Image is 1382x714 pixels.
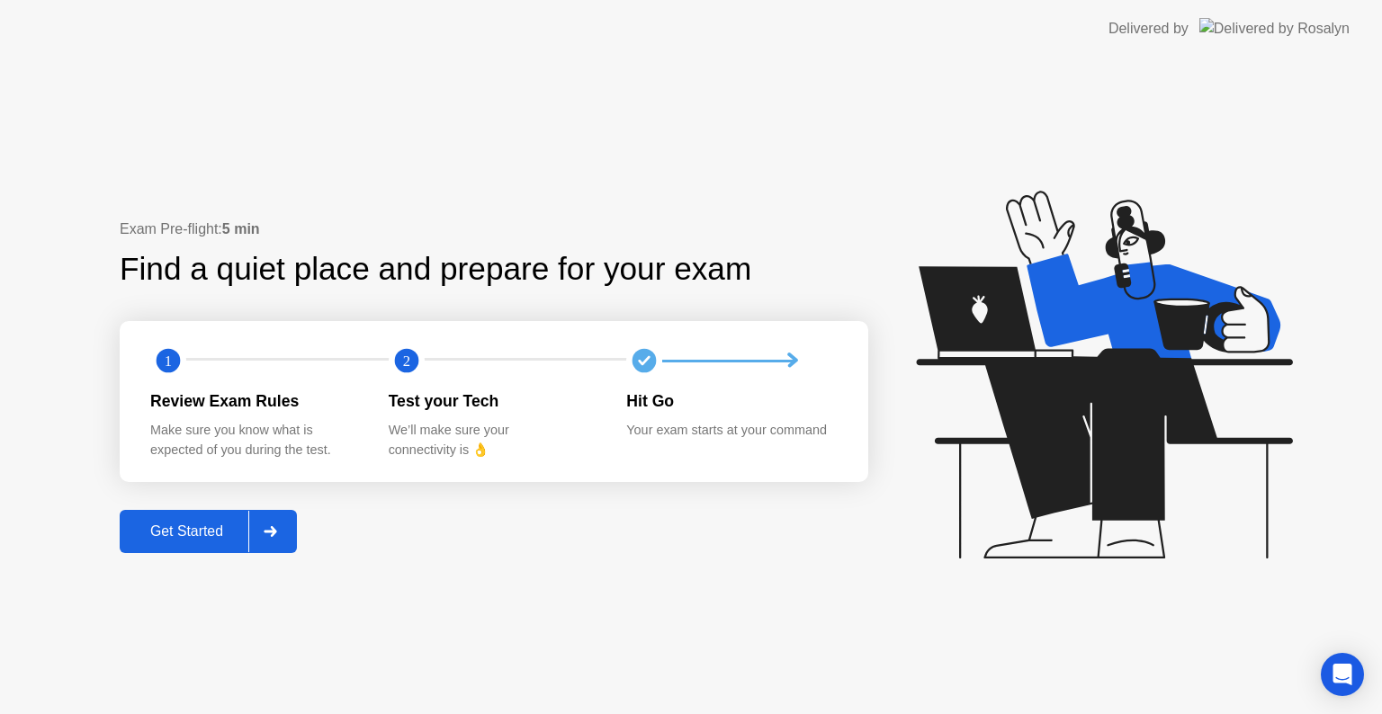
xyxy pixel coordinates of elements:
[125,523,248,540] div: Get Started
[1321,653,1364,696] div: Open Intercom Messenger
[403,353,410,370] text: 2
[120,510,297,553] button: Get Started
[150,421,360,460] div: Make sure you know what is expected of you during the test.
[150,389,360,413] div: Review Exam Rules
[389,389,598,413] div: Test your Tech
[1108,18,1189,40] div: Delivered by
[165,353,172,370] text: 1
[1199,18,1350,39] img: Delivered by Rosalyn
[222,221,260,237] b: 5 min
[389,421,598,460] div: We’ll make sure your connectivity is 👌
[120,245,754,293] div: Find a quiet place and prepare for your exam
[120,219,868,240] div: Exam Pre-flight:
[626,421,836,441] div: Your exam starts at your command
[626,389,836,413] div: Hit Go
